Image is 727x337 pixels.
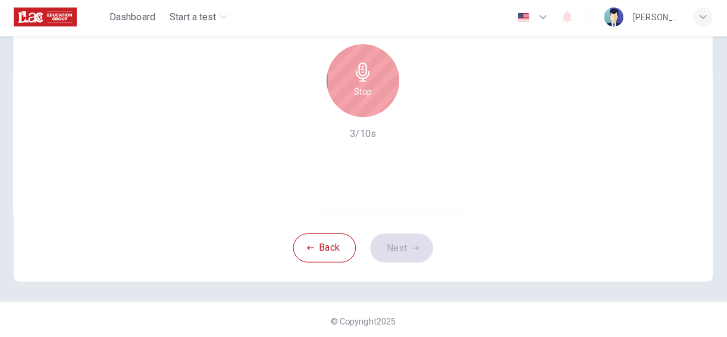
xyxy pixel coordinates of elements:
button: Start a test [168,8,234,30]
button: Stop [328,46,399,117]
a: ILAC logo [19,7,109,31]
h6: Stop [355,85,372,99]
button: Dashboard [109,8,164,30]
img: ILAC logo [19,7,82,31]
span: © Copyright 2025 [331,314,396,324]
h6: 3/10s [351,127,377,141]
img: en [514,15,529,24]
img: Profile picture [601,10,620,29]
span: Start a test [173,12,219,26]
button: Back [294,232,356,261]
div: [PERSON_NAME] [PERSON_NAME] [PERSON_NAME] [629,12,675,26]
span: Dashboard [114,12,159,26]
